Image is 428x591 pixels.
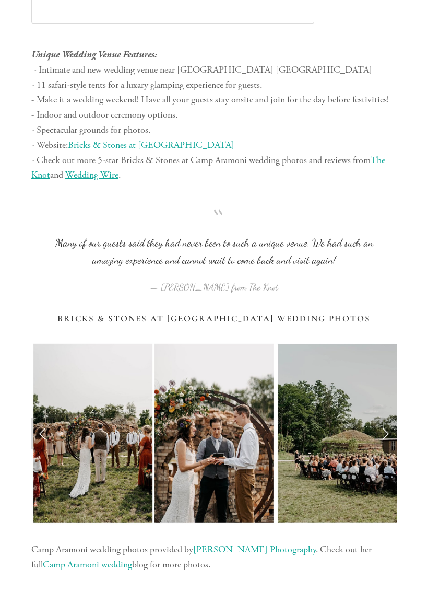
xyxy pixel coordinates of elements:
[31,314,397,324] h3: Bricks & Stones at [GEOGRAPHIC_DATA] Wedding Photos
[31,342,276,525] img: Wedding Ceremony at Camp Aramoni
[193,543,316,555] a: [PERSON_NAME] Photography
[31,49,157,75] em: Unique Wedding Venue Features:
[374,418,397,449] a: Next Slide
[48,217,380,235] span: “
[31,418,54,449] a: Previous Slide
[43,559,132,571] a: Camp Aramoni wedding
[65,169,118,181] a: Wedding Wire
[68,139,234,151] a: Bricks & Stones at [GEOGRAPHIC_DATA]
[31,542,397,573] p: Camp Aramoni wedding photos provided by . Check out her full blog for more photos.
[48,269,380,296] figcaption: — [PERSON_NAME] from The Knot
[48,217,380,269] blockquote: Many of our guests said they had never been to such a unique venue. We had such an amazing experi...
[31,48,397,183] p: - Intimate and new wedding venue near [GEOGRAPHIC_DATA] [GEOGRAPHIC_DATA] - 11 safari-style tents...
